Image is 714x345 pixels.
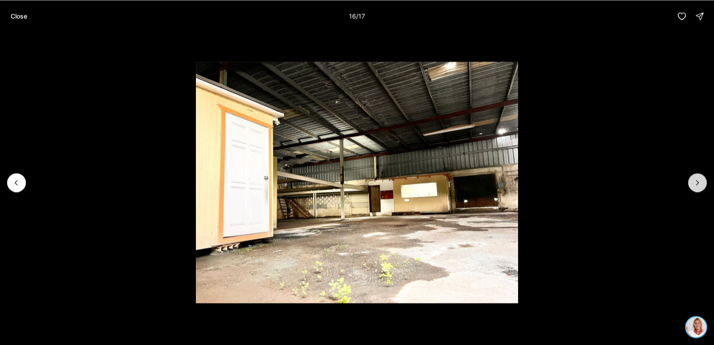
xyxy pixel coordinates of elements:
img: 527b0b8b-e05e-4919-af49-c08c181a4cb2.jpeg [5,5,26,26]
p: 16 / 17 [349,12,365,20]
button: Next slide [688,173,707,192]
button: Previous slide [7,173,26,192]
p: Close [11,12,27,20]
button: Close [5,7,33,25]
